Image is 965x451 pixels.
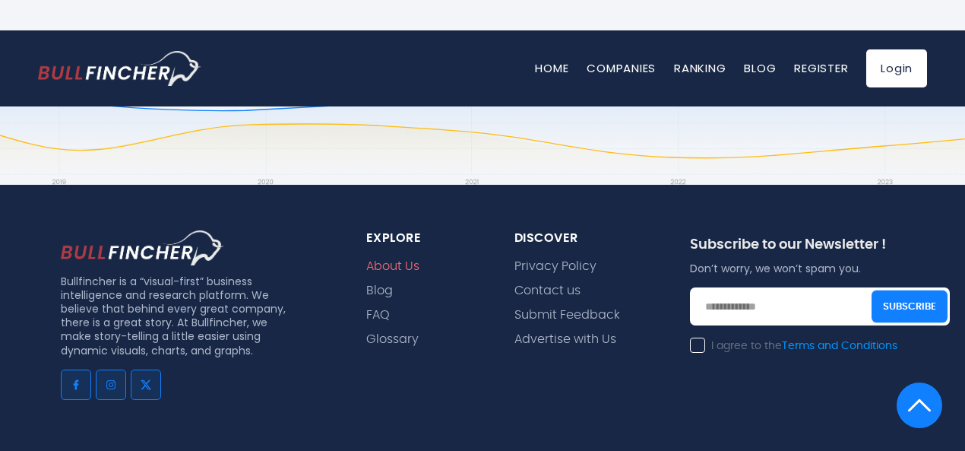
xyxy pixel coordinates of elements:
p: Don’t worry, we won’t spam you. [690,262,950,275]
a: Blog [744,60,776,76]
a: Terms and Conditions [782,341,897,351]
img: footer logo [61,230,224,265]
img: bullfincher logo [38,51,201,86]
a: Companies [587,60,656,76]
a: Glossary [366,332,419,347]
a: Go to facebook [61,370,91,400]
a: About Us [366,259,419,274]
a: Ranking [674,60,726,76]
a: Register [794,60,848,76]
p: Bullfincher is a “visual-first” business intelligence and research platform. We believe that behi... [61,275,292,357]
a: Home [535,60,568,76]
a: Privacy Policy [514,259,596,274]
a: Go to instagram [96,370,126,400]
a: Contact us [514,284,581,298]
a: Blog [366,284,393,298]
div: explore [366,230,478,246]
a: Submit Feedback [514,308,620,322]
div: Discover [514,230,653,246]
a: Login [866,49,927,87]
a: Go to twitter [131,370,161,400]
button: Subscribe [872,291,948,323]
a: FAQ [366,308,390,322]
div: Subscribe to our Newsletter ! [690,237,950,262]
a: Advertise with Us [514,332,616,347]
label: I agree to the [690,339,897,353]
a: Go to homepage [38,51,201,86]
